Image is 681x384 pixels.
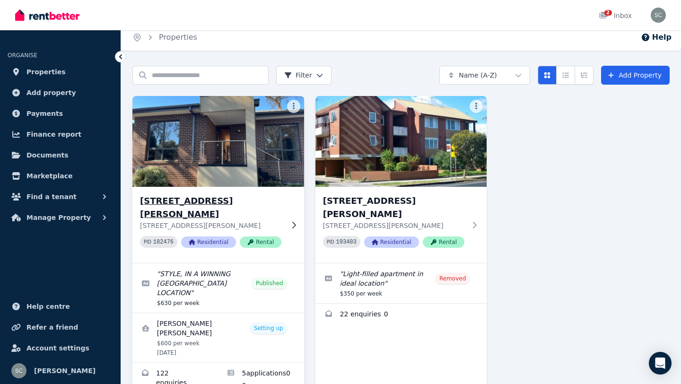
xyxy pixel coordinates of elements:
[470,100,483,113] button: More options
[601,66,670,85] a: Add Property
[153,239,174,245] code: 182476
[287,100,300,113] button: More options
[240,236,281,248] span: Rental
[364,236,419,248] span: Residential
[649,352,672,375] div: Open Intercom Messenger
[26,342,89,354] span: Account settings
[323,194,466,221] h3: [STREET_ADDRESS][PERSON_NAME]
[538,66,557,85] button: Card view
[26,129,81,140] span: Finance report
[34,365,96,376] span: [PERSON_NAME]
[132,313,304,362] a: View details for Santos Carlos Recinos
[276,66,332,85] button: Filter
[26,149,69,161] span: Documents
[8,297,113,316] a: Help centre
[327,239,334,244] small: PID
[26,170,72,182] span: Marketplace
[641,32,672,43] button: Help
[336,239,357,245] code: 193403
[26,108,63,119] span: Payments
[599,11,632,20] div: Inbox
[140,221,283,230] p: [STREET_ADDRESS][PERSON_NAME]
[315,96,487,187] img: 5/41-43 Harding St, Coburg
[315,96,487,263] a: 5/41-43 Harding St, Coburg[STREET_ADDRESS][PERSON_NAME][STREET_ADDRESS][PERSON_NAME]PID 193403Res...
[26,191,77,202] span: Find a tenant
[8,104,113,123] a: Payments
[8,52,37,59] span: ORGANISE
[8,146,113,165] a: Documents
[26,322,78,333] span: Refer a friend
[284,70,312,80] span: Filter
[459,70,497,80] span: Name (A-Z)
[651,8,666,23] img: susan campbell
[8,125,113,144] a: Finance report
[423,236,464,248] span: Rental
[26,212,91,223] span: Manage Property
[556,66,575,85] button: Compact list view
[181,236,236,248] span: Residential
[8,166,113,185] a: Marketplace
[8,339,113,358] a: Account settings
[132,263,304,313] a: Edit listing: STYLE, IN A WINNING CROYDON LOCATION
[121,24,209,51] nav: Breadcrumb
[8,208,113,227] button: Manage Property
[315,304,487,326] a: Enquiries for 5/41-43 Harding St, Coburg
[140,194,283,221] h3: [STREET_ADDRESS][PERSON_NAME]
[575,66,594,85] button: Expanded list view
[8,318,113,337] a: Refer a friend
[132,96,304,263] a: 2/10 Cameron Rd, Croydon[STREET_ADDRESS][PERSON_NAME][STREET_ADDRESS][PERSON_NAME]PID 182476Resid...
[128,94,308,189] img: 2/10 Cameron Rd, Croydon
[538,66,594,85] div: View options
[144,239,151,244] small: PID
[323,221,466,230] p: [STREET_ADDRESS][PERSON_NAME]
[159,33,197,42] a: Properties
[26,87,76,98] span: Add property
[439,66,530,85] button: Name (A-Z)
[315,263,487,303] a: Edit listing: Light-filled apartment in ideal location
[15,8,79,22] img: RentBetter
[26,66,66,78] span: Properties
[11,363,26,378] img: susan campbell
[8,83,113,102] a: Add property
[26,301,70,312] span: Help centre
[8,187,113,206] button: Find a tenant
[8,62,113,81] a: Properties
[604,10,612,16] span: 2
